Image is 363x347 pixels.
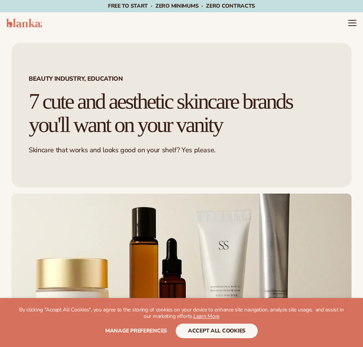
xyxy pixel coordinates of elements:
summary: Menu [348,18,357,28]
img: logo [6,18,42,28]
span: Beauty industry, Education [29,76,334,82]
h1: 7 cute and aesthetic skincare brands you'll want on your vanity [29,90,334,137]
a: Learn More [193,313,219,320]
span: Manage preferences [105,327,167,334]
span: Free to start · ZERO minimums · ZERO contracts [108,2,255,10]
button: accept all cookies [176,324,258,338]
p: By clicking "Accept All Cookies", you agree to the storing of cookies on your device to enhance s... [15,307,348,320]
p: Skincare that works and looks good on your shelf? Yes please. [29,146,334,155]
button: Manage preferences [105,324,167,338]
